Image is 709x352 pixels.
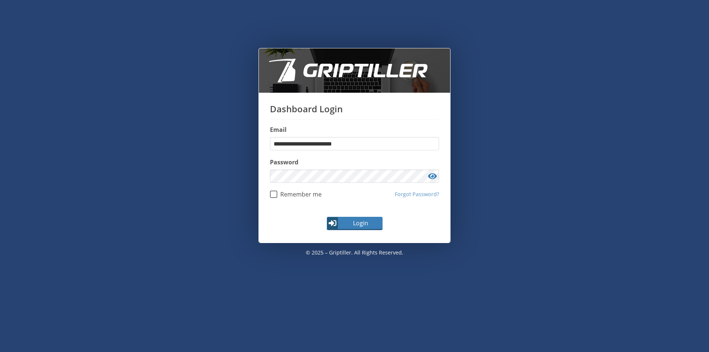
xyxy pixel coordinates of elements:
[277,191,322,198] span: Remember me
[270,125,439,134] label: Email
[327,217,383,230] button: Login
[270,104,439,120] h1: Dashboard Login
[395,190,439,198] a: Forgot Password?
[258,243,451,262] p: © 2025 – Griptiller. All rights reserved.
[270,158,439,167] label: Password
[339,219,382,228] span: Login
